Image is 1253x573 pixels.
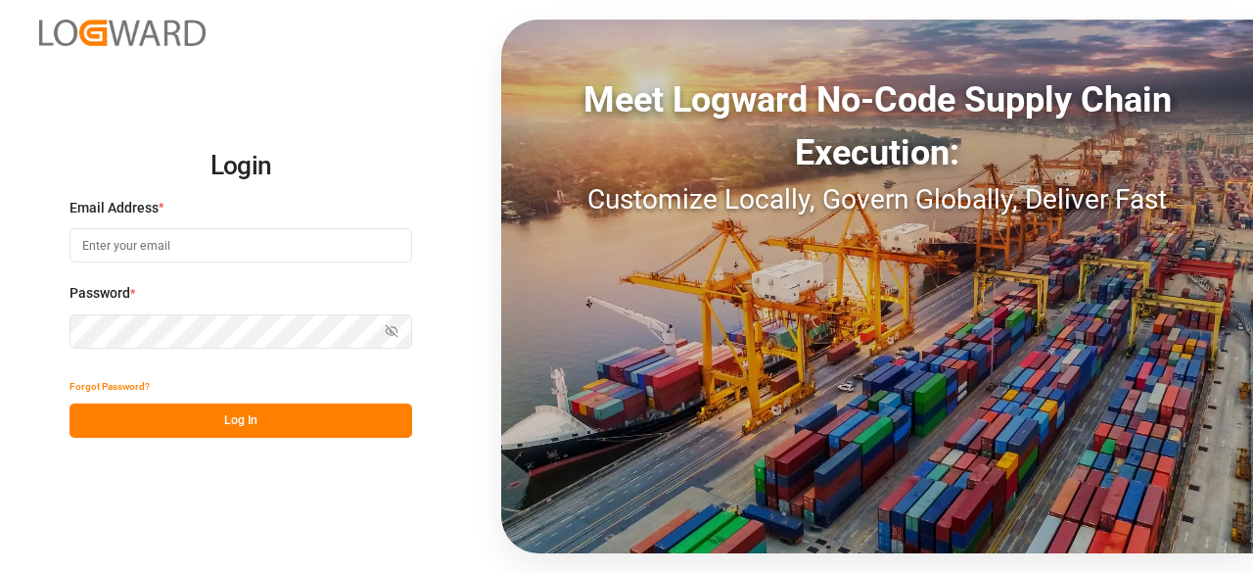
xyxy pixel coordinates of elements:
img: Logward_new_orange.png [39,20,206,46]
div: Meet Logward No-Code Supply Chain Execution: [501,73,1253,179]
button: Forgot Password? [70,369,150,404]
h2: Login [70,135,412,198]
div: Customize Locally, Govern Globally, Deliver Fast [501,179,1253,220]
span: Password [70,283,130,304]
input: Enter your email [70,228,412,263]
span: Email Address [70,198,159,218]
button: Log In [70,404,412,438]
